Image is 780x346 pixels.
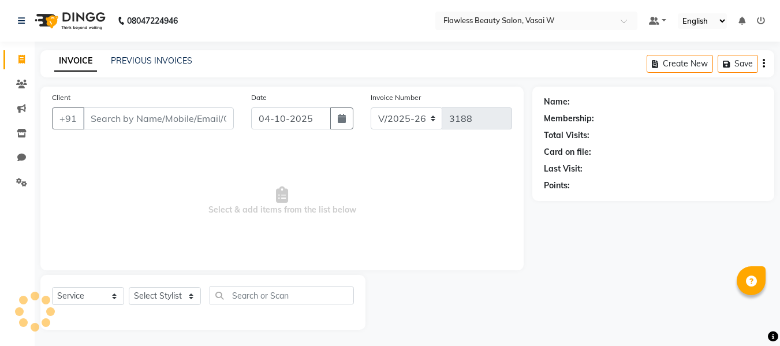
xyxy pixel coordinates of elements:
[251,92,267,103] label: Date
[111,55,192,66] a: PREVIOUS INVOICES
[127,5,178,37] b: 08047224946
[371,92,421,103] label: Invoice Number
[544,96,570,108] div: Name:
[544,180,570,192] div: Points:
[52,92,70,103] label: Client
[544,146,591,158] div: Card on file:
[210,287,354,304] input: Search or Scan
[54,51,97,72] a: INVOICE
[83,107,234,129] input: Search by Name/Mobile/Email/Code
[732,300,768,334] iframe: chat widget
[718,55,758,73] button: Save
[52,107,84,129] button: +91
[544,163,583,175] div: Last Visit:
[647,55,713,73] button: Create New
[52,143,512,259] span: Select & add items from the list below
[29,5,109,37] img: logo
[544,129,589,142] div: Total Visits:
[544,113,594,125] div: Membership:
